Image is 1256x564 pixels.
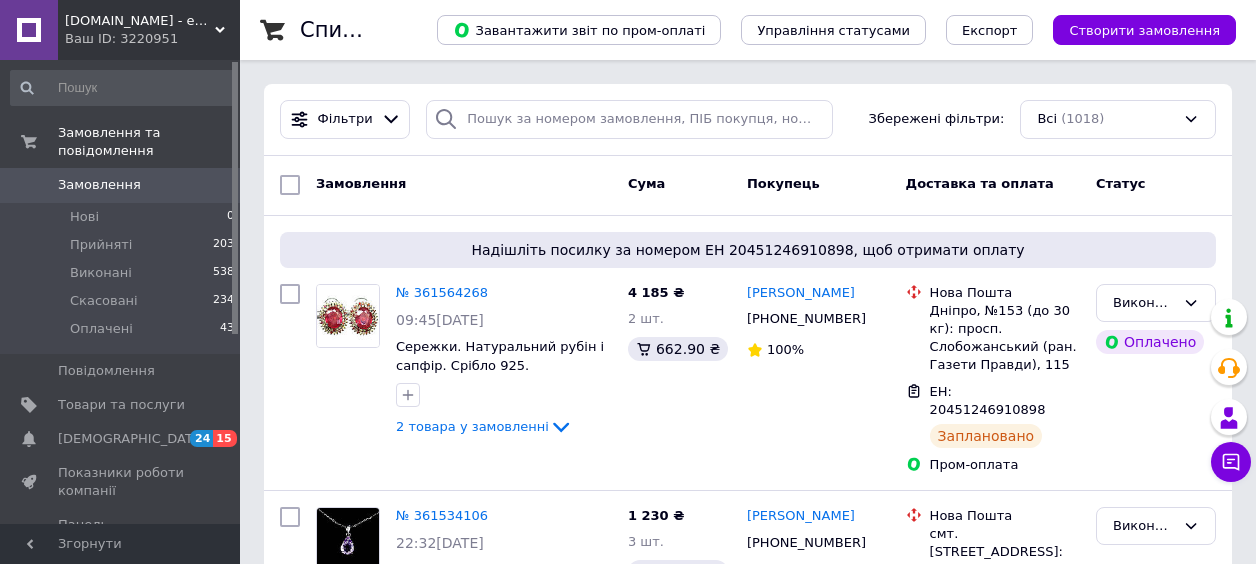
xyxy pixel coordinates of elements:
[396,312,484,328] span: 09:45[DATE]
[628,285,684,300] span: 4 185 ₴
[869,110,1005,129] span: Збережені фільтри:
[317,285,379,347] img: Фото товару
[316,284,380,348] a: Фото товару
[930,507,1080,525] div: Нова Пошта
[300,18,503,42] h1: Список замовлень
[316,176,406,191] span: Замовлення
[220,320,234,338] span: 43
[70,320,133,338] span: Оплачені
[58,464,185,500] span: Показники роботи компанії
[930,284,1080,302] div: Нова Пошта
[288,240,1208,260] span: Надішліть посилку за номером ЕН 20451246910898, щоб отримати оплату
[930,456,1080,474] div: Пром-оплата
[453,21,705,39] span: Завантажити звіт по пром-оплаті
[396,339,604,373] a: Сережки. Натуральний рубін і сапфір. Срібло 925.
[747,284,855,303] a: [PERSON_NAME]
[396,419,549,434] span: 2 товара у замовленні
[396,535,484,551] span: 22:32[DATE]
[213,236,234,254] span: 203
[396,419,573,434] a: 2 товара у замовленні
[1053,15,1236,45] button: Створити замовлення
[1033,22,1236,37] a: Створити замовлення
[946,15,1034,45] button: Експорт
[1061,111,1104,126] span: (1018)
[628,311,664,326] span: 2 шт.
[1211,442,1251,482] button: Чат з покупцем
[213,430,236,447] span: 15
[213,292,234,310] span: 234
[747,176,820,191] span: Покупець
[70,236,132,254] span: Прийняті
[396,508,488,523] a: № 361534106
[70,292,138,310] span: Скасовані
[58,362,155,380] span: Повідомлення
[58,124,240,160] span: Замовлення та повідомлення
[58,516,185,552] span: Панель управління
[58,176,141,194] span: Замовлення
[213,264,234,282] span: 538
[747,507,855,526] a: [PERSON_NAME]
[190,430,213,447] span: 24
[757,23,910,38] span: Управління статусами
[437,15,721,45] button: Завантажити звіт по пром-оплаті
[628,176,665,191] span: Cума
[1113,293,1175,314] div: Виконано
[1096,330,1204,354] div: Оплачено
[962,23,1018,38] span: Експорт
[741,15,926,45] button: Управління статусами
[58,396,185,414] span: Товари та послуги
[426,100,833,139] input: Пошук за номером замовлення, ПІБ покупця, номером телефону, Email, номером накладної
[58,430,206,448] span: [DEMOGRAPHIC_DATA]
[1113,516,1175,537] div: Виконано
[1096,176,1146,191] span: Статус
[628,534,664,549] span: 3 шт.
[10,70,236,106] input: Пошук
[227,208,234,226] span: 0
[70,264,132,282] span: Виконані
[1037,110,1057,129] span: Всі
[628,508,684,523] span: 1 230 ₴
[318,110,373,129] span: Фільтри
[396,285,488,300] a: № 361564268
[930,384,1046,418] span: ЕН: 20451246910898
[930,302,1080,375] div: Дніпро, №153 (до 30 кг): просп. Слобожанський (ран. Газети Правди), 115
[628,337,728,361] div: 662.90 ₴
[1069,23,1220,38] span: Створити замовлення
[65,12,215,30] span: 925.in.ua - еталон якості срібла
[65,30,240,48] div: Ваш ID: 3220951
[743,306,870,332] div: [PHONE_NUMBER]
[906,176,1054,191] span: Доставка та оплата
[743,530,870,556] div: [PHONE_NUMBER]
[70,208,99,226] span: Нові
[767,342,804,357] span: 100%
[930,424,1043,448] div: Заплановано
